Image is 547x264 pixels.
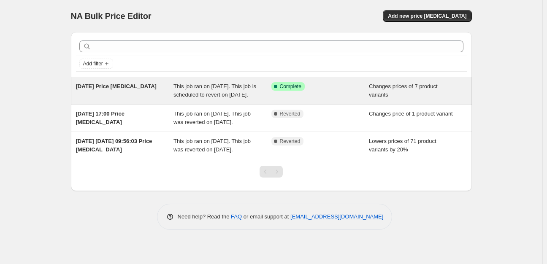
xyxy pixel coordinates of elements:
[369,83,438,98] span: Changes prices of 7 product variants
[76,110,125,125] span: [DATE] 17:00 Price [MEDICAL_DATA]
[280,110,301,117] span: Reverted
[260,166,283,178] nav: Pagination
[173,110,251,125] span: This job ran on [DATE]. This job was reverted on [DATE].
[71,11,152,21] span: NA Bulk Price Editor
[173,83,256,98] span: This job ran on [DATE]. This job is scheduled to revert on [DATE].
[280,83,301,90] span: Complete
[83,60,103,67] span: Add filter
[383,10,471,22] button: Add new price [MEDICAL_DATA]
[280,138,301,145] span: Reverted
[369,138,436,153] span: Lowers prices of 71 product variants by 20%
[76,83,157,89] span: [DATE] Price [MEDICAL_DATA]
[242,213,290,220] span: or email support at
[290,213,383,220] a: [EMAIL_ADDRESS][DOMAIN_NAME]
[388,13,466,19] span: Add new price [MEDICAL_DATA]
[178,213,231,220] span: Need help? Read the
[369,110,453,117] span: Changes price of 1 product variant
[76,138,152,153] span: [DATE] [DATE] 09:56:03 Price [MEDICAL_DATA]
[173,138,251,153] span: This job ran on [DATE]. This job was reverted on [DATE].
[231,213,242,220] a: FAQ
[79,59,113,69] button: Add filter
